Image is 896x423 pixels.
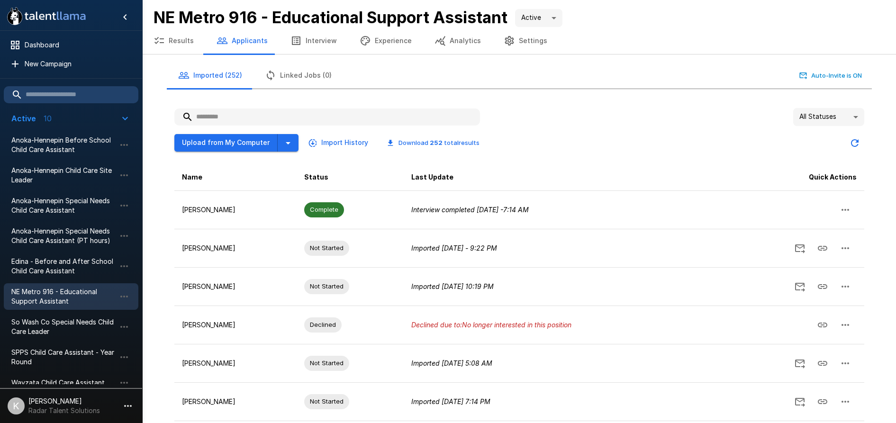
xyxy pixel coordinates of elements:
p: [PERSON_NAME] [182,397,289,406]
button: Auto-Invite is ON [797,68,864,83]
span: Not Started [304,282,349,291]
p: [PERSON_NAME] [182,243,289,253]
span: Send Invitation [788,243,811,251]
b: 252 [430,139,443,146]
span: Declined [304,320,342,329]
th: Status [297,164,404,191]
button: Download 252 totalresults [380,135,487,150]
button: Linked Jobs (0) [253,62,343,89]
button: Imported (252) [167,62,253,89]
span: Not Started [304,359,349,368]
p: [PERSON_NAME] [182,205,289,215]
p: [PERSON_NAME] [182,320,289,330]
span: Copy Interview Link [811,320,834,328]
span: Copy Interview Link [811,358,834,366]
span: Copy Interview Link [811,243,834,251]
button: Applicants [205,27,279,54]
span: Send Invitation [788,396,811,405]
span: Send Invitation [788,281,811,289]
b: NE Metro 916 - Educational Support Assistant [154,8,507,27]
span: Copy Interview Link [811,396,834,405]
th: Last Update [404,164,716,191]
i: Interview completed [DATE] - 7:14 AM [411,206,529,214]
button: Analytics [423,27,492,54]
div: Active [515,9,562,27]
div: All Statuses [793,108,864,126]
button: Interview [279,27,348,54]
th: Quick Actions [715,164,864,191]
th: Name [174,164,297,191]
i: Imported [DATE] 10:19 PM [411,282,494,290]
button: Updated Today - 10:48 AM [845,134,864,153]
i: Imported [DATE] - 9:22 PM [411,244,497,252]
p: [PERSON_NAME] [182,359,289,368]
button: Import History [306,134,372,152]
i: Imported [DATE] 5:08 AM [411,359,492,367]
p: [PERSON_NAME] [182,282,289,291]
button: Experience [348,27,423,54]
button: Results [142,27,205,54]
span: Complete [304,205,344,214]
i: Declined due to: No longer interested in this position [411,321,571,329]
button: Upload from My Computer [174,134,278,152]
button: Settings [492,27,559,54]
span: Copy Interview Link [811,281,834,289]
i: Imported [DATE] 7:14 PM [411,397,490,405]
span: Not Started [304,397,349,406]
span: Send Invitation [788,358,811,366]
span: Not Started [304,243,349,252]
